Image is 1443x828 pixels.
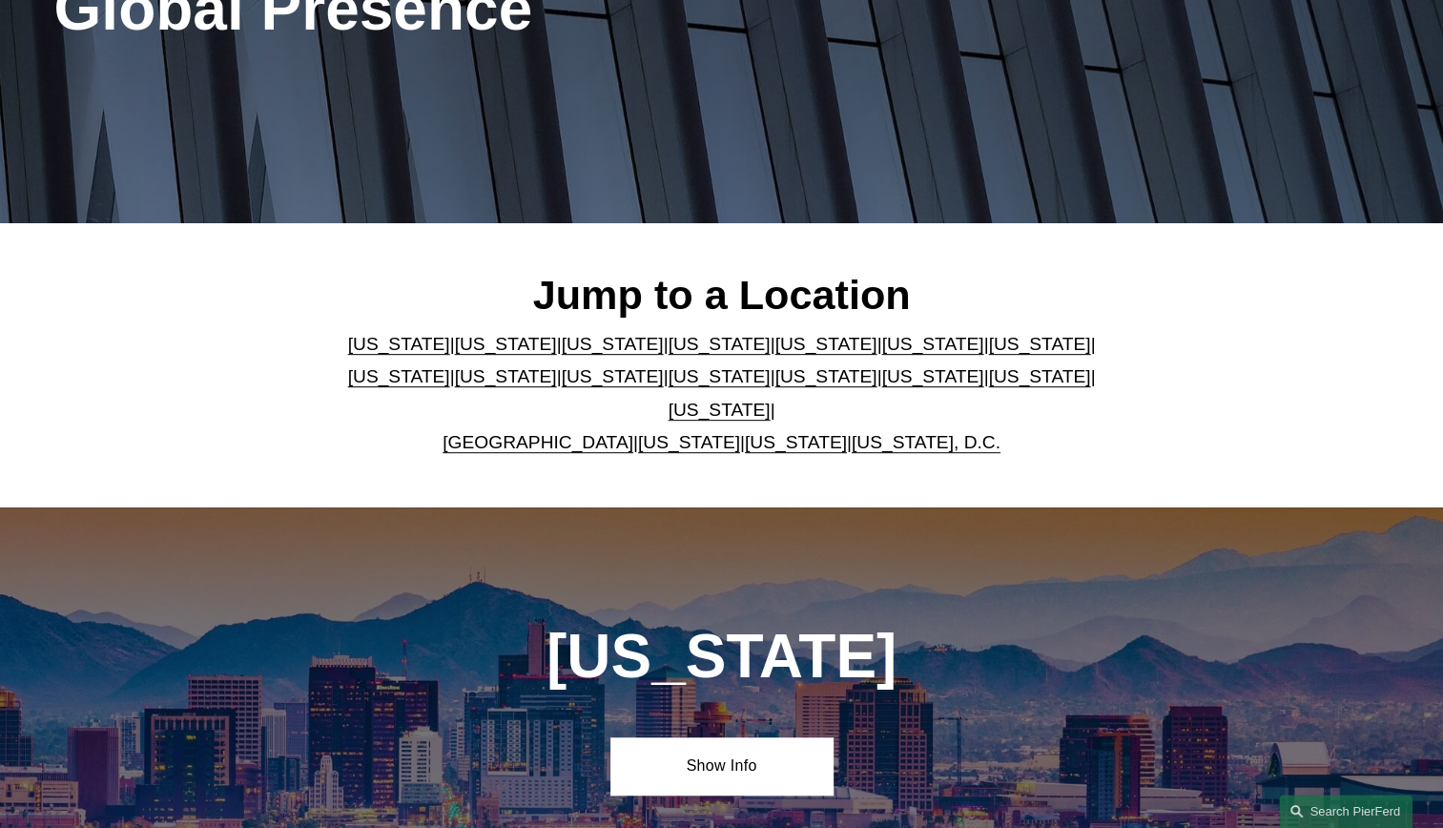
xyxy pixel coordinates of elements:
[881,334,983,354] a: [US_STATE]
[638,432,740,452] a: [US_STATE]
[774,334,876,354] a: [US_STATE]
[562,334,664,354] a: [US_STATE]
[988,334,1090,354] a: [US_STATE]
[332,328,1111,460] p: | | | | | | | | | | | | | | | | | |
[443,432,633,452] a: [GEOGRAPHIC_DATA]
[988,366,1090,386] a: [US_STATE]
[774,366,876,386] a: [US_STATE]
[881,366,983,386] a: [US_STATE]
[1279,795,1412,828] a: Search this site
[455,366,557,386] a: [US_STATE]
[669,366,771,386] a: [US_STATE]
[455,334,557,354] a: [US_STATE]
[745,432,847,452] a: [US_STATE]
[610,737,833,795] a: Show Info
[852,432,1000,452] a: [US_STATE], D.C.
[348,366,450,386] a: [US_STATE]
[332,270,1111,320] h2: Jump to a Location
[669,334,771,354] a: [US_STATE]
[669,400,771,420] a: [US_STATE]
[443,622,1000,692] h1: [US_STATE]
[348,334,450,354] a: [US_STATE]
[562,366,664,386] a: [US_STATE]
